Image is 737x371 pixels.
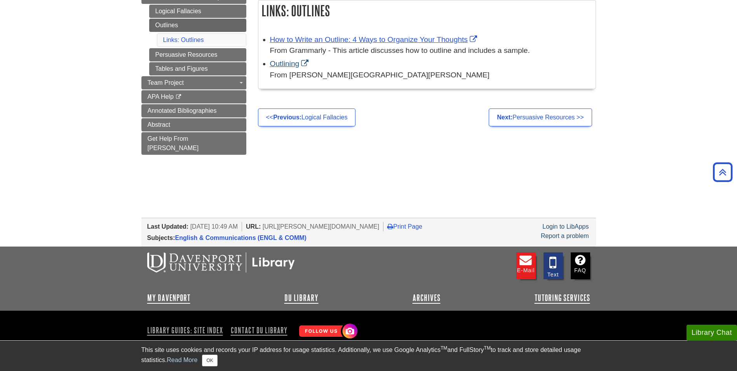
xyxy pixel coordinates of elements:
a: My Davenport [147,293,190,303]
i: This link opens in a new window [175,94,182,100]
a: APA Help [141,90,246,103]
a: Next:Persuasive Resources >> [489,108,592,126]
span: [URL][PERSON_NAME][DOMAIN_NAME] [263,223,380,230]
strong: Previous: [273,114,301,121]
a: E-mail [516,252,536,279]
a: Link opens in new window [270,59,311,68]
div: From Grammarly - This article discusses how to outline and includes a sample. [270,45,592,56]
strong: Next: [497,114,512,121]
a: DU Library [284,293,319,303]
span: Annotated Bibliographies [148,107,217,114]
span: [DATE] 10:49 AM [190,223,238,230]
a: Read More [167,357,197,363]
a: Text [544,252,563,279]
a: Outlines [149,19,246,32]
span: Subjects: [147,234,175,241]
sup: TM [441,345,447,351]
a: Library Guides: Site Index [147,324,226,337]
a: Get Help From [PERSON_NAME] [141,132,246,155]
a: Links: Outlines [163,37,204,43]
a: Archives [413,293,441,303]
a: Login to LibApps [542,223,589,230]
a: Abstract [141,118,246,131]
i: Print Page [387,223,393,229]
a: <<Previous:Logical Fallacies [258,108,356,126]
a: Report a problem [541,233,589,239]
span: URL: [246,223,261,230]
a: Tables and Figures [149,62,246,75]
button: Close [202,355,217,366]
a: FAQ [571,252,590,279]
a: Annotated Bibliographies [141,104,246,117]
img: Follow Us! Instagram [295,320,359,343]
a: Logical Fallacies [149,5,246,18]
a: English & Communications (ENGL & COMM) [175,234,307,241]
a: Contact DU Library [228,324,291,337]
sup: TM [484,345,491,351]
a: Team Project [141,76,246,89]
a: Print Page [387,223,422,230]
a: Back to Top [710,167,735,177]
div: From [PERSON_NAME][GEOGRAPHIC_DATA][PERSON_NAME] [270,70,592,81]
a: Persuasive Resources [149,48,246,61]
span: Get Help From [PERSON_NAME] [148,135,199,151]
span: Team Project [148,79,184,86]
span: APA Help [148,93,174,100]
a: Tutoring Services [535,293,590,303]
div: This site uses cookies and records your IP address for usage statistics. Additionally, we use Goo... [141,345,596,366]
span: Last Updated: [147,223,189,230]
a: Link opens in new window [270,35,479,44]
span: Abstract [148,121,171,128]
h2: Links: Outlines [258,0,596,21]
img: DU Libraries [147,252,295,273]
button: Library Chat [686,325,737,341]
